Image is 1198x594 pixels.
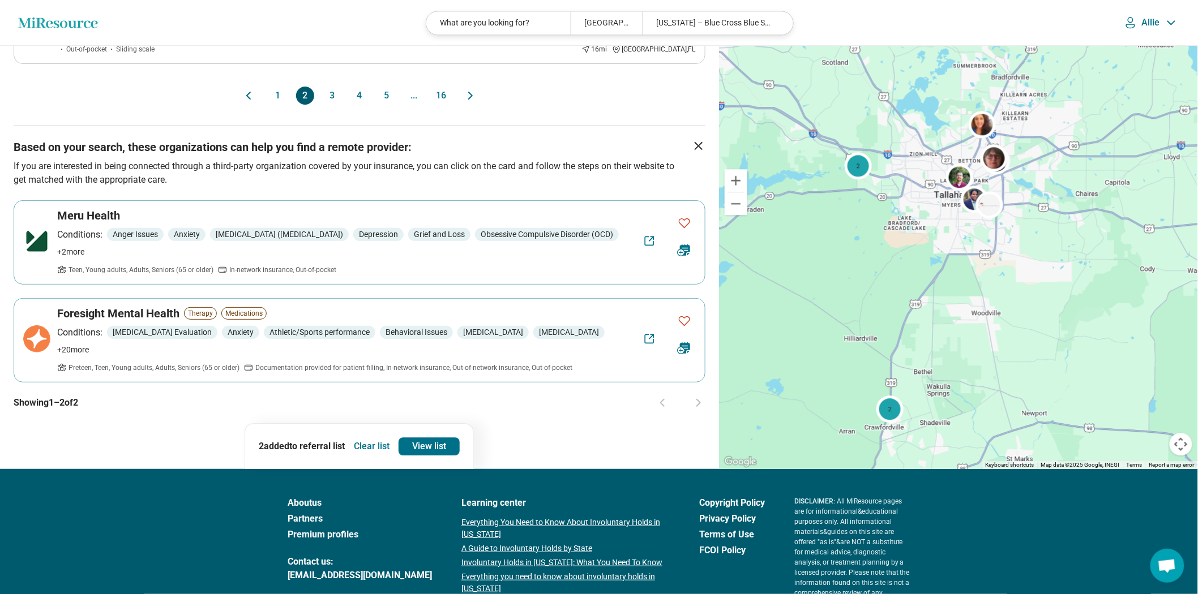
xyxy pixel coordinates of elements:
[221,307,267,320] span: Medications
[255,363,572,373] span: Documentation provided for patient filling, In-network insurance, Out-of-network insurance, Out-o...
[461,516,670,540] a: Everything You Need to Know About Involuntary Holds in [US_STATE]
[457,326,529,339] span: [MEDICAL_DATA]
[722,454,759,469] a: Open this area in Google Maps (opens a new window)
[269,87,287,105] button: 1
[725,169,747,192] button: Zoom in
[229,265,336,275] span: In-network insurance, Out-of-pocket
[432,87,450,105] button: 16
[699,496,765,510] a: Copyright Policy
[288,496,432,510] a: Aboutus
[57,208,120,223] h3: Meru Health
[353,228,404,241] span: Depression
[107,228,164,241] span: Anger Issues
[673,212,696,235] button: Favorite
[643,11,786,35] div: [US_STATE] – Blue Cross Blue Shield
[986,461,1034,469] button: Keyboard shortcuts
[350,87,369,105] button: 4
[1127,462,1143,468] a: Terms (opens in new tab)
[116,44,155,54] span: Sliding scale
[69,363,239,373] span: Preteen, Teen, Young adults, Adults, Seniors (65 or older)
[349,437,394,455] button: Clear list
[323,87,341,105] button: 3
[242,87,255,105] button: Previous page
[581,44,607,54] div: 16 mi
[399,437,460,455] a: View list
[184,307,217,320] span: Therapy
[612,44,696,54] div: [GEOGRAPHIC_DATA] , FL
[14,200,705,285] a: FavoriteMeru HealthConditions:Anger IssuesAnxiety[MEDICAL_DATA] ([MEDICAL_DATA])DepressionGrief a...
[66,44,107,54] span: Out-of-pocket
[222,326,259,339] span: Anxiety
[461,543,670,554] a: A Guide to Involuntary Holds by State
[57,246,84,258] span: + 2 more
[288,569,432,582] a: [EMAIL_ADDRESS][DOMAIN_NAME]
[288,555,432,569] span: Contact us:
[69,265,213,275] span: Teen, Young adults, Adults, Seniors (65 or older)
[168,228,206,241] span: Anxiety
[426,11,570,35] div: What are you looking for?
[288,528,432,541] a: Premium profiles
[57,344,89,356] span: + 20 more
[378,87,396,105] button: 5
[264,326,375,339] span: Athletic/Sports performance
[673,309,696,333] button: Favorite
[14,382,705,423] div: Showing 1 – 2 of 2
[464,87,477,105] button: Next page
[475,228,619,241] span: Obsessive Compulsive Disorder (OCD)
[461,496,670,510] a: Learning center
[1149,462,1195,468] a: Report a map error
[380,326,453,339] span: Behavioral Issues
[699,528,765,541] a: Terms of Use
[107,326,217,339] span: [MEDICAL_DATA] Evaluation
[405,87,423,105] span: ...
[57,228,102,242] p: Conditions:
[1142,17,1161,28] p: Allie
[1041,462,1120,468] span: Map data ©2025 Google, INEGI
[699,544,765,557] a: FCOI Policy
[1150,549,1184,583] div: Open chat
[288,512,432,526] a: Partners
[461,557,670,569] a: Involuntary Holds in [US_STATE]: What You Need To Know
[722,454,759,469] img: Google
[57,326,102,339] p: Conditions:
[210,228,349,241] span: [MEDICAL_DATA] ([MEDICAL_DATA])
[692,396,705,410] button: Next page
[656,396,669,410] button: Previous page
[725,192,747,215] button: Zoom out
[876,395,904,422] div: 2
[533,326,605,339] span: [MEDICAL_DATA]
[571,11,643,35] div: [GEOGRAPHIC_DATA], [GEOGRAPHIC_DATA]
[296,87,314,105] button: 2
[259,440,345,453] p: 2 added
[57,305,179,321] h3: Foresight Mental Health
[699,512,765,526] a: Privacy Policy
[408,228,470,241] span: Grief and Loss
[794,497,833,505] span: DISCLAIMER
[14,298,705,382] a: FavoriteForesight Mental HealthTherapyMedicationsConditions:[MEDICAL_DATA] EvaluationAnxietyAthle...
[844,152,871,179] div: 2
[1170,433,1192,455] button: Map camera controls
[289,441,345,451] span: to referral list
